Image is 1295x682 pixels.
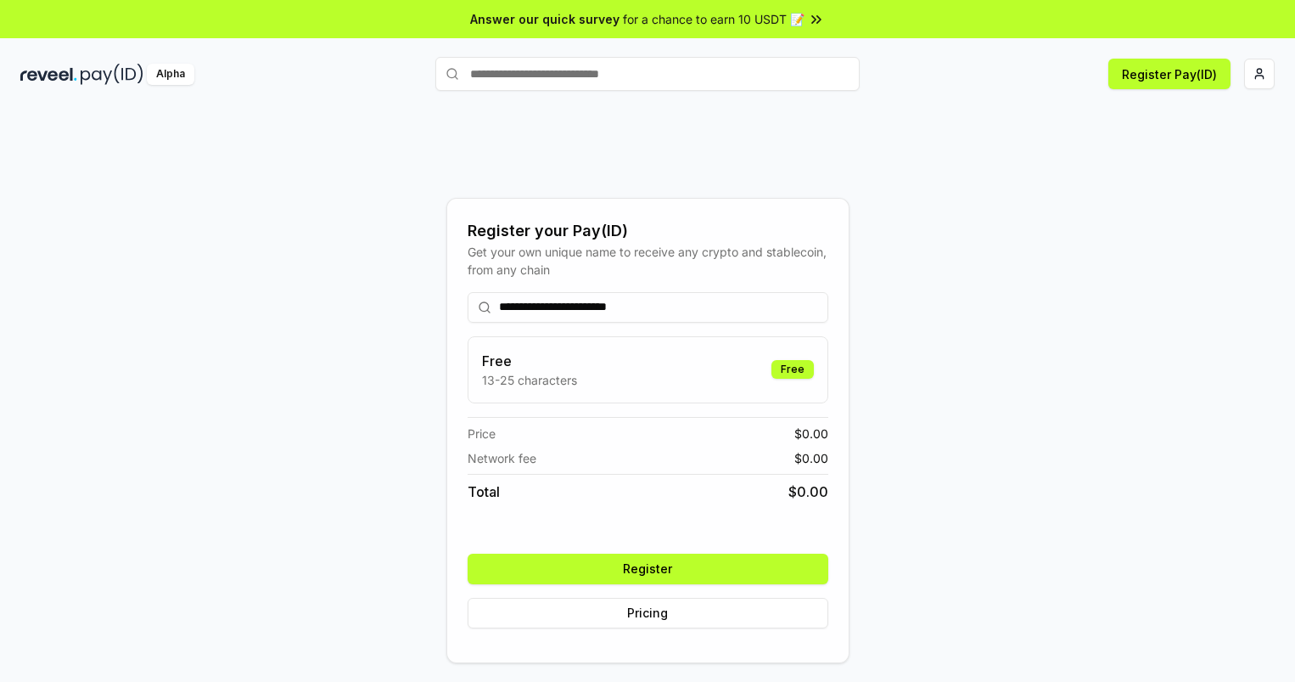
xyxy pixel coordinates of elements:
[147,64,194,85] div: Alpha
[81,64,143,85] img: pay_id
[468,425,496,442] span: Price
[468,219,828,243] div: Register your Pay(ID)
[794,449,828,467] span: $ 0.00
[468,598,828,628] button: Pricing
[623,10,804,28] span: for a chance to earn 10 USDT 📝
[20,64,77,85] img: reveel_dark
[468,449,536,467] span: Network fee
[470,10,619,28] span: Answer our quick survey
[468,243,828,279] div: Get your own unique name to receive any crypto and stablecoin, from any chain
[468,482,500,502] span: Total
[771,360,814,379] div: Free
[482,371,577,389] p: 13-25 characters
[788,482,828,502] span: $ 0.00
[1108,59,1231,89] button: Register Pay(ID)
[794,425,828,442] span: $ 0.00
[482,351,577,371] h3: Free
[468,554,828,584] button: Register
